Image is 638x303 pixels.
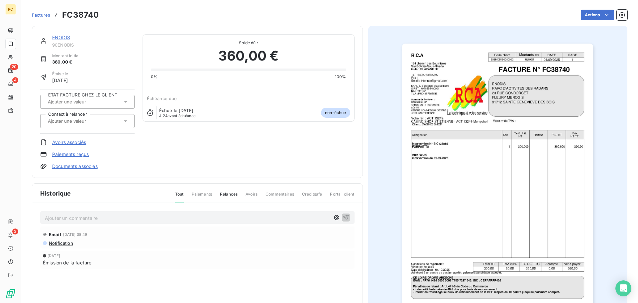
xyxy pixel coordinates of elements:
a: ENODIS [52,35,70,40]
span: 100% [335,74,346,80]
span: [DATE] [52,77,68,84]
h3: FC38740 [62,9,99,21]
span: [DATE] 08:49 [63,232,87,236]
span: Email [49,232,61,237]
a: Paiements reçus [52,151,89,158]
span: Montant initial [52,53,79,59]
span: Notification [48,240,73,246]
span: 0% [151,74,158,80]
span: 3 [12,228,18,234]
span: Échéance due [147,96,177,101]
img: Logo LeanPay [5,288,16,299]
span: 4 [12,77,18,83]
span: avant échéance [159,114,196,118]
span: Relances [220,191,238,203]
a: Documents associés [52,163,98,170]
span: Émise le [52,71,68,77]
span: Commentaires [266,191,294,203]
span: Avoirs [246,191,258,203]
button: Actions [581,10,614,20]
span: [DATE] [48,254,60,258]
span: 360,00 € [218,46,278,66]
span: 20 [10,64,18,70]
div: Open Intercom Messenger [615,280,631,296]
span: Solde dû : [151,40,346,46]
span: Historique [40,189,71,198]
span: Émission de la facture [43,259,91,266]
div: RC [5,4,16,15]
span: non-échue [321,108,350,118]
span: J-24 [159,113,168,118]
input: Ajouter une valeur [47,99,114,105]
span: Paiements [192,191,212,203]
a: Factures [32,12,50,18]
span: Échue le [DATE] [159,108,193,113]
span: 90ENODIS [52,42,135,48]
a: Avoirs associés [52,139,86,146]
span: 360,00 € [52,59,79,66]
span: Tout [175,191,184,203]
span: Portail client [330,191,354,203]
input: Ajouter une valeur [47,118,114,124]
span: Creditsafe [302,191,322,203]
